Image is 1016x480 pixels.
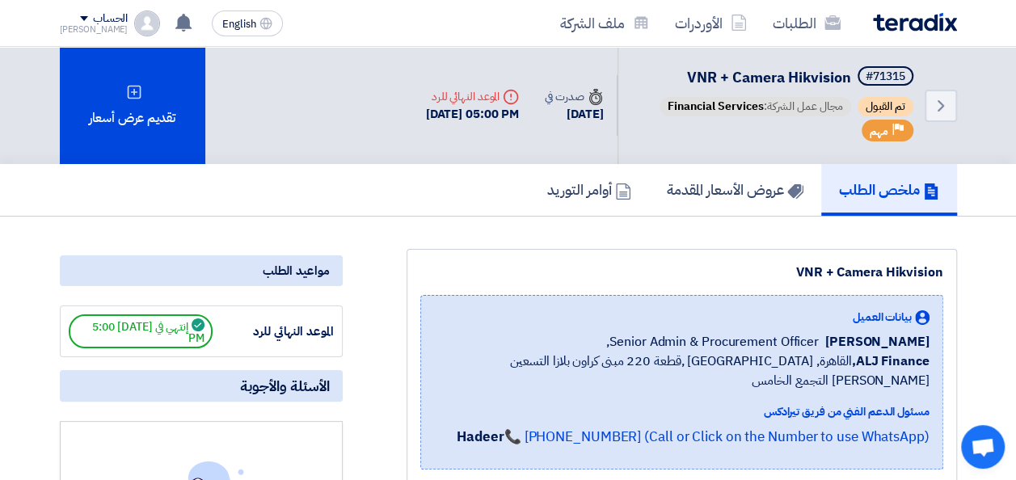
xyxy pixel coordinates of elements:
[434,352,930,390] span: القاهرة, [GEOGRAPHIC_DATA] ,قطعة 220 مبنى كراون بلازا التسعين [PERSON_NAME] التجمع الخامس
[662,4,760,42] a: الأوردرات
[134,11,160,36] img: profile_test.png
[504,427,930,447] a: 📞 [PHONE_NUMBER] (Call or Click on the Number to use WhatsApp)
[426,88,520,105] div: الموعد النهائي للرد
[667,180,803,199] h5: عروض الأسعار المقدمة
[660,97,851,116] span: مجال عمل الشركة:
[212,11,283,36] button: English
[545,88,603,105] div: صدرت في
[420,263,943,282] div: VNR + Camera Hikvision
[668,98,764,115] span: Financial Services
[547,180,631,199] h5: أوامر التوريد
[852,352,930,371] b: ALJ Finance,
[60,47,205,164] div: تقديم عرض أسعار
[240,377,330,395] span: الأسئلة والأجوبة
[222,19,256,30] span: English
[69,314,213,348] span: إنتهي في [DATE] 5:00 PM
[529,164,649,216] a: أوامر التوريد
[545,105,603,124] div: [DATE]
[866,71,905,82] div: #71315
[853,309,912,326] span: بيانات العميل
[606,332,819,352] span: Senior Admin & Procurement Officer,
[870,124,888,139] span: مهم
[656,66,917,89] h5: VNR + Camera Hikvision
[547,4,662,42] a: ملف الشركة
[434,403,930,420] div: مسئول الدعم الفني من فريق تيرادكس
[426,105,520,124] div: [DATE] 05:00 PM
[649,164,821,216] a: عروض الأسعار المقدمة
[839,180,939,199] h5: ملخص الطلب
[825,332,930,352] span: [PERSON_NAME]
[858,97,913,116] span: تم القبول
[821,164,957,216] a: ملخص الطلب
[873,13,957,32] img: Teradix logo
[961,425,1005,469] div: Open chat
[687,66,851,88] span: VNR + Camera Hikvision
[60,25,129,34] div: [PERSON_NAME]
[213,322,334,341] div: الموعد النهائي للرد
[60,255,343,286] div: مواعيد الطلب
[457,427,504,447] strong: Hadeer
[93,12,128,26] div: الحساب
[760,4,854,42] a: الطلبات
